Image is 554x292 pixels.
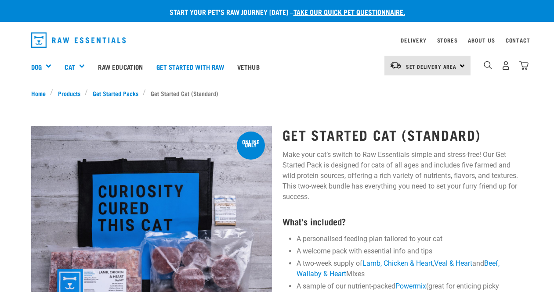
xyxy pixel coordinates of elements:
a: Veal & Heart [434,259,472,267]
a: Powermix [395,282,426,290]
li: A personalised feeding plan tailored to your cat [297,234,523,244]
a: Get Started Packs [88,89,143,98]
img: van-moving.png [390,61,402,69]
a: Stores [437,39,458,42]
h1: Get Started Cat (Standard) [282,127,523,142]
a: Products [53,89,85,98]
a: Vethub [231,49,266,84]
li: A welcome pack with essential info and tips [297,246,523,256]
img: home-icon-1@2x.png [484,61,492,69]
img: user.png [501,61,511,70]
a: Lamb, Chicken & Heart [362,259,433,267]
strong: What’s included? [282,219,346,224]
a: Home [31,89,51,98]
a: Contact [506,39,530,42]
span: Set Delivery Area [406,65,457,68]
a: Delivery [401,39,426,42]
a: take our quick pet questionnaire. [293,10,405,14]
img: Raw Essentials Logo [31,32,126,48]
a: Get started with Raw [150,49,231,84]
p: Make your cat’s switch to Raw Essentials simple and stress-free! Our Get Started Pack is designed... [282,150,523,202]
nav: breadcrumbs [31,89,523,98]
a: About Us [468,39,495,42]
a: Raw Education [91,49,149,84]
li: A two-week supply of , and Mixes [297,258,523,279]
nav: dropdown navigation [24,29,530,51]
a: Cat [65,62,75,72]
a: Dog [31,62,42,72]
img: home-icon@2x.png [519,61,529,70]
